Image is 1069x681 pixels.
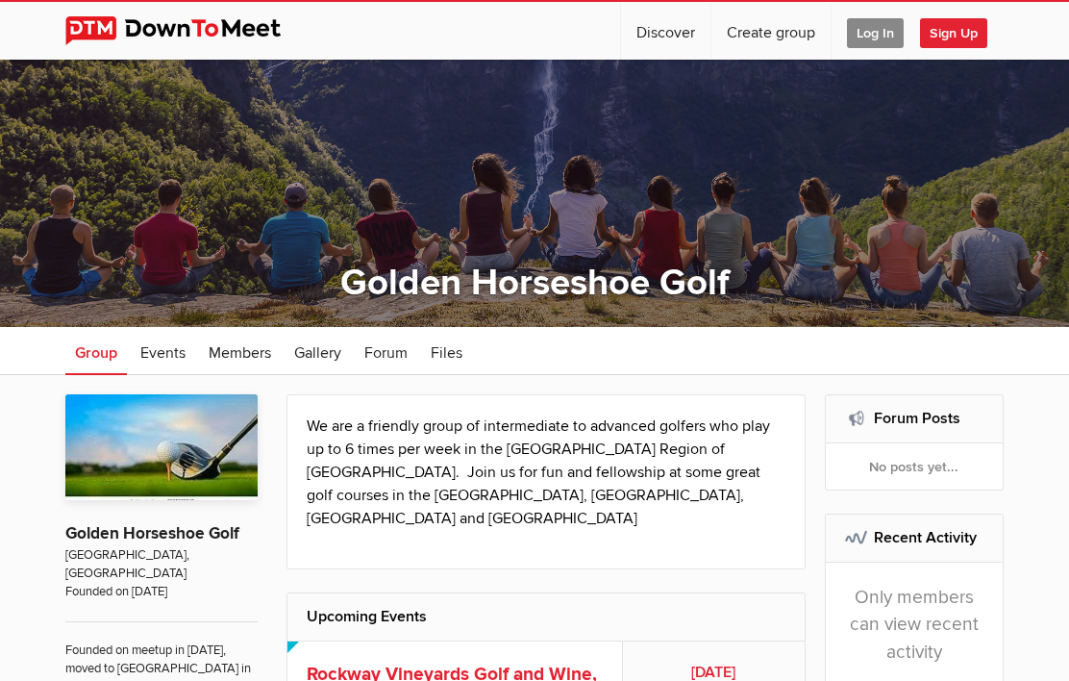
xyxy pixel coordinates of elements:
[65,546,258,584] span: [GEOGRAPHIC_DATA], [GEOGRAPHIC_DATA]
[832,2,919,60] a: Log In
[826,443,1004,490] div: No posts yet...
[131,327,195,375] a: Events
[294,343,341,363] span: Gallery
[75,343,117,363] span: Group
[65,394,258,500] img: Golden Horseshoe Golf
[307,593,785,640] h2: Upcoming Events
[199,327,281,375] a: Members
[65,16,311,45] img: DownToMeet
[920,2,1003,60] a: Sign Up
[65,327,127,375] a: Group
[874,409,960,428] a: Forum Posts
[847,18,904,48] span: Log In
[307,415,785,530] p: We are a friendly group of intermediate to advanced golfers who play up to 6 times per week in th...
[421,327,472,375] a: Files
[431,343,462,363] span: Files
[920,18,987,48] span: Sign Up
[65,583,258,601] span: Founded on [DATE]
[140,343,186,363] span: Events
[621,2,710,60] a: Discover
[845,515,984,561] h2: Recent Activity
[285,327,351,375] a: Gallery
[711,2,831,60] a: Create group
[364,343,408,363] span: Forum
[355,327,417,375] a: Forum
[209,343,271,363] span: Members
